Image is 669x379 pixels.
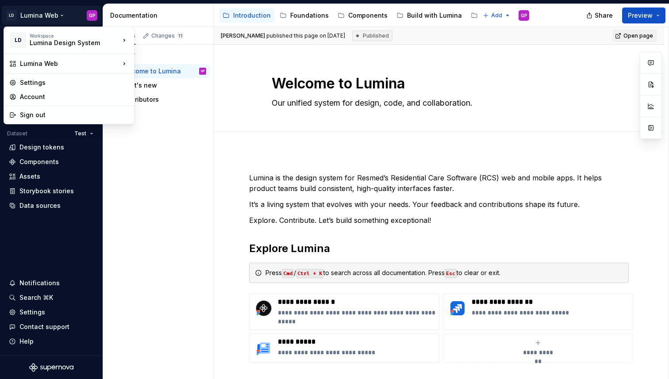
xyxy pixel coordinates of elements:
div: LD [10,32,26,48]
div: Account [20,92,129,101]
div: Sign out [20,111,129,119]
div: Lumina Design System [30,38,105,47]
div: Lumina Web [20,59,120,68]
div: Workspace [30,33,120,38]
div: Settings [20,78,129,87]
